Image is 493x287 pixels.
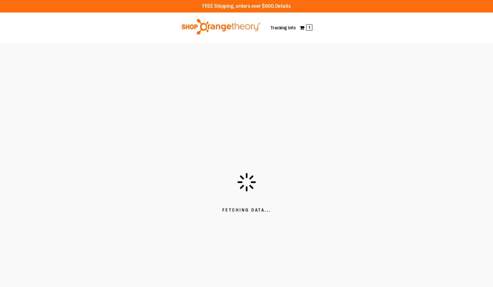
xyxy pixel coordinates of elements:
[202,3,291,10] p: FREE Shipping, orders over $600.
[306,24,312,31] span: 1
[275,3,291,9] a: Details
[222,207,271,213] span: Fetching Data...
[271,25,296,30] a: Tracking Info
[181,19,261,35] img: Shop Orangetheory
